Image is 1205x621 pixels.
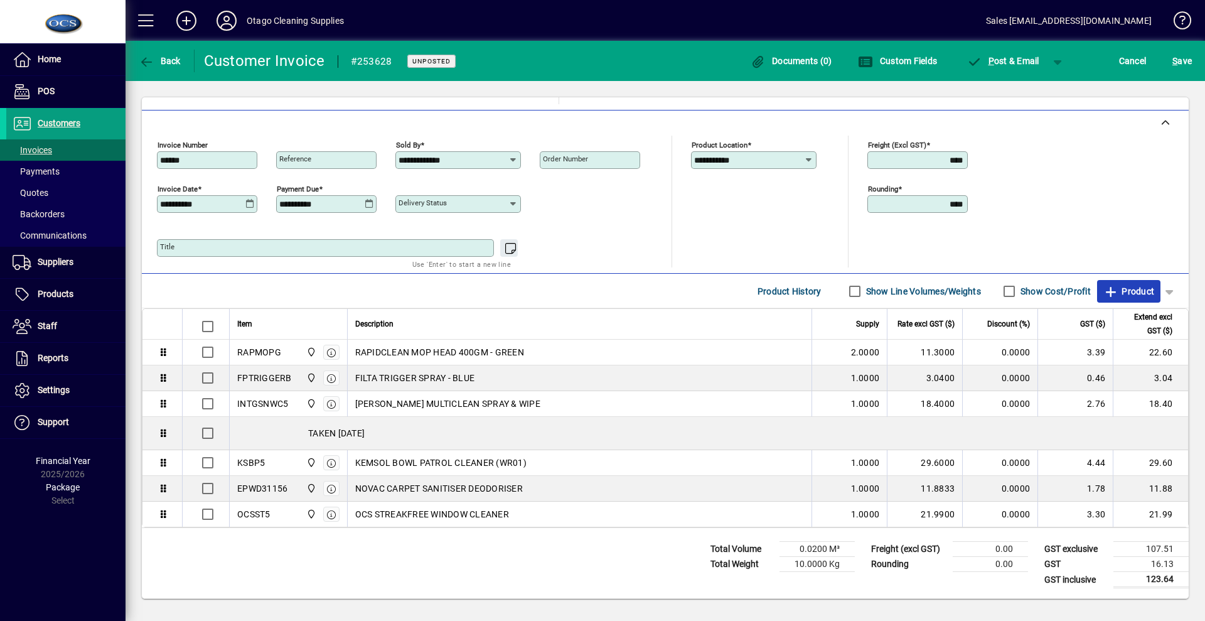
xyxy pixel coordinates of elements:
a: Reports [6,343,126,374]
label: Show Cost/Profit [1018,285,1091,298]
td: 10.0000 Kg [779,557,855,572]
mat-label: Product location [692,141,747,149]
span: Home [38,54,61,64]
mat-label: Payment due [277,185,319,193]
span: POS [38,86,55,96]
a: POS [6,76,126,107]
span: Head Office [303,507,318,521]
span: Unposted [412,57,451,65]
span: KEMSOL BOWL PATROL CLEANER (WR01) [355,456,527,469]
span: Head Office [303,456,318,470]
span: Discount (%) [987,317,1030,331]
span: [PERSON_NAME] MULTICLEAN SPRAY & WIPE [355,397,540,410]
div: 29.6000 [895,456,955,469]
div: 11.3000 [895,346,955,359]
td: GST [1038,557,1113,572]
span: ave [1172,51,1192,71]
td: 1.78 [1037,476,1113,502]
span: Backorders [13,209,65,219]
td: 0.0000 [962,502,1037,527]
div: 3.0400 [895,372,955,384]
td: 0.0000 [962,391,1037,417]
span: Package [46,482,80,492]
span: Item [237,317,252,331]
span: RAPIDCLEAN MOP HEAD 400GM - GREEN [355,346,524,359]
span: Products [38,289,73,299]
div: INTGSNWC5 [237,397,288,410]
div: Sales [EMAIL_ADDRESS][DOMAIN_NAME] [986,11,1152,31]
a: Payments [6,161,126,182]
td: 0.0000 [962,365,1037,391]
td: 0.0000 [962,340,1037,365]
a: Quotes [6,182,126,203]
span: Settings [38,385,70,395]
a: Knowledge Base [1164,3,1189,43]
mat-label: Invoice date [158,185,198,193]
app-page-header-button: Back [126,50,195,72]
span: Head Office [303,345,318,359]
span: Head Office [303,482,318,495]
span: Communications [13,230,87,240]
button: Back [136,50,184,72]
mat-hint: Use 'Enter' to start a new line [412,257,511,271]
button: Save [1169,50,1195,72]
span: 1.0000 [851,372,880,384]
div: KSBP5 [237,456,265,469]
span: Staff [38,321,57,331]
span: Product History [758,281,822,301]
td: Rounding [865,557,953,572]
td: Total Weight [704,557,779,572]
button: Custom Fields [855,50,940,72]
mat-label: Rounding [868,185,898,193]
td: GST inclusive [1038,572,1113,588]
a: Invoices [6,139,126,161]
span: Product [1103,281,1154,301]
span: Reports [38,353,68,363]
mat-label: Delivery status [399,198,447,207]
span: Customers [38,118,80,128]
td: Total Volume [704,542,779,557]
td: 3.39 [1037,340,1113,365]
div: EPWD31156 [237,482,287,495]
mat-label: Freight (excl GST) [868,141,926,149]
span: NOVAC CARPET SANITISER DEODORISER [355,482,523,495]
a: Communications [6,225,126,246]
div: Otago Cleaning Supplies [247,11,344,31]
div: 21.9900 [895,508,955,521]
button: Cancel [1116,50,1150,72]
a: Suppliers [6,247,126,278]
span: Documents (0) [751,56,832,66]
div: RAPMOPG [237,346,281,359]
button: Profile [206,9,247,32]
td: 0.46 [1037,365,1113,391]
span: Quotes [13,188,48,198]
span: Support [38,417,69,427]
td: 3.30 [1037,502,1113,527]
div: FPTRIGGERB [237,372,292,384]
td: 16.13 [1113,557,1189,572]
a: Support [6,407,126,438]
button: Product History [752,280,827,303]
td: 123.64 [1113,572,1189,588]
a: Staff [6,311,126,342]
td: 2.76 [1037,391,1113,417]
div: TAKEN [DATE] [230,417,1188,450]
mat-label: Invoice number [158,141,208,149]
span: Invoices [13,145,52,155]
span: FILTA TRIGGER SPRAY - BLUE [355,372,475,384]
span: Supply [856,317,879,331]
span: Head Office [303,371,318,385]
button: Documents (0) [747,50,835,72]
a: Settings [6,375,126,406]
td: 18.40 [1113,391,1188,417]
span: Rate excl GST ($) [897,317,955,331]
span: 1.0000 [851,482,880,495]
td: 0.00 [953,542,1028,557]
td: Freight (excl GST) [865,542,953,557]
span: Custom Fields [858,56,937,66]
td: 11.88 [1113,476,1188,502]
span: Cancel [1119,51,1147,71]
span: 2.0000 [851,346,880,359]
div: 18.4000 [895,397,955,410]
span: 1.0000 [851,397,880,410]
